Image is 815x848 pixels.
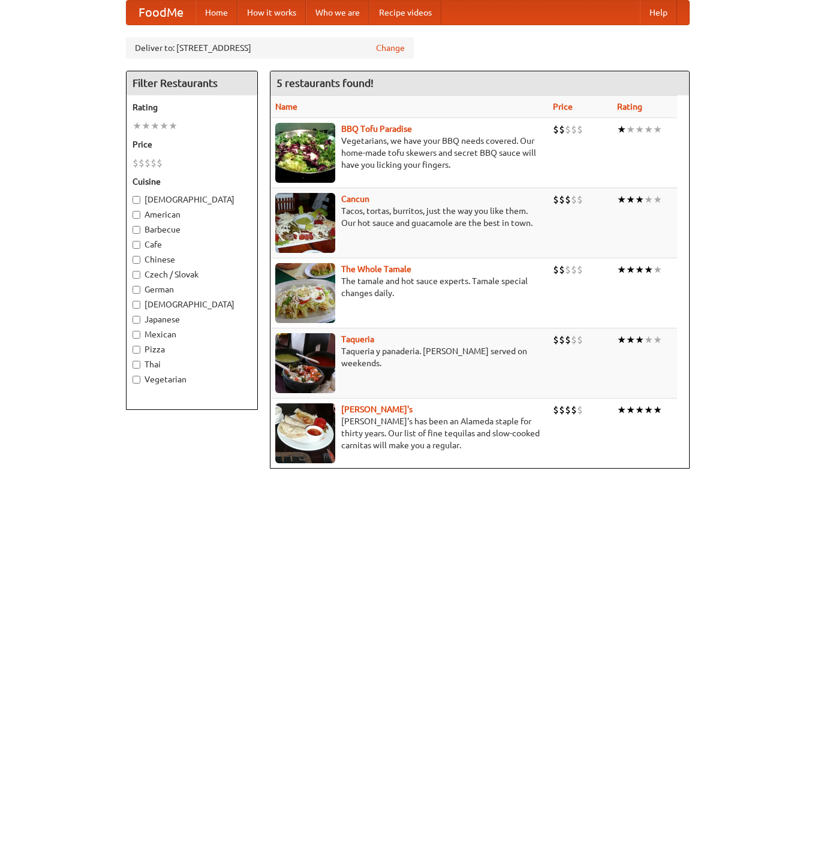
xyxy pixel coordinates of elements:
label: Chinese [133,254,251,265]
li: ★ [635,333,644,346]
li: $ [577,263,583,276]
li: $ [565,123,571,136]
li: ★ [617,123,626,136]
li: $ [553,263,559,276]
li: ★ [617,333,626,346]
p: Vegetarians, we have your BBQ needs covered. Our home-made tofu skewers and secret BBQ sauce will... [275,135,543,171]
li: $ [565,263,571,276]
a: Home [196,1,237,25]
img: wholetamale.jpg [275,263,335,323]
label: [DEMOGRAPHIC_DATA] [133,298,251,310]
li: ★ [644,403,653,417]
li: $ [559,263,565,276]
p: [PERSON_NAME]'s has been an Alameda staple for thirty years. Our list of fine tequilas and slow-c... [275,415,543,451]
li: ★ [644,193,653,206]
li: $ [553,123,559,136]
label: Vegetarian [133,373,251,385]
a: How it works [237,1,306,25]
ng-pluralize: 5 restaurants found! [276,77,374,89]
li: $ [577,193,583,206]
li: $ [571,193,577,206]
li: ★ [617,263,626,276]
li: $ [559,333,565,346]
h5: Cuisine [133,176,251,188]
li: ★ [635,123,644,136]
h4: Filter Restaurants [127,71,257,95]
input: Vegetarian [133,376,140,384]
label: Mexican [133,328,251,340]
label: Barbecue [133,224,251,236]
li: ★ [626,193,635,206]
li: $ [577,403,583,417]
label: Czech / Slovak [133,268,251,280]
h5: Rating [133,101,251,113]
li: $ [133,156,139,170]
input: German [133,286,140,294]
input: Pizza [133,346,140,354]
li: $ [571,123,577,136]
li: $ [571,403,577,417]
li: $ [565,333,571,346]
a: BBQ Tofu Paradise [341,124,412,134]
li: ★ [160,119,169,132]
p: The tamale and hot sauce experts. Tamale special changes daily. [275,275,543,299]
li: ★ [626,123,635,136]
li: ★ [635,193,644,206]
a: [PERSON_NAME]'s [341,405,413,414]
li: $ [577,333,583,346]
li: ★ [626,263,635,276]
li: $ [559,403,565,417]
a: Taqueria [341,334,374,344]
input: Barbecue [133,226,140,234]
div: Deliver to: [STREET_ADDRESS] [126,37,414,59]
p: Taqueria y panaderia. [PERSON_NAME] served on weekends. [275,345,543,369]
input: Mexican [133,331,140,339]
label: American [133,209,251,221]
li: $ [559,123,565,136]
input: [DEMOGRAPHIC_DATA] [133,301,140,309]
li: ★ [169,119,178,132]
li: ★ [626,403,635,417]
li: $ [559,193,565,206]
a: Rating [617,102,642,111]
li: ★ [142,119,151,132]
a: Help [640,1,677,25]
a: Price [553,102,573,111]
li: ★ [151,119,160,132]
li: ★ [644,263,653,276]
li: $ [571,333,577,346]
li: ★ [635,263,644,276]
li: $ [565,193,571,206]
img: taqueria.jpg [275,333,335,393]
input: Czech / Slovak [133,271,140,279]
img: cancun.jpg [275,193,335,253]
li: ★ [653,263,662,276]
li: ★ [617,193,626,206]
a: FoodMe [127,1,196,25]
input: Thai [133,361,140,369]
a: Change [376,42,405,54]
img: tofuparadise.jpg [275,123,335,183]
a: Recipe videos [369,1,441,25]
li: $ [139,156,145,170]
input: Cafe [133,241,140,249]
li: ★ [653,123,662,136]
label: Cafe [133,239,251,251]
b: Cancun [341,194,369,204]
li: $ [565,403,571,417]
a: The Whole Tamale [341,264,411,274]
input: Chinese [133,256,140,264]
label: German [133,283,251,295]
a: Who we are [306,1,369,25]
label: Pizza [133,343,251,355]
li: $ [553,403,559,417]
img: pedros.jpg [275,403,335,463]
li: $ [571,263,577,276]
li: ★ [635,403,644,417]
li: ★ [133,119,142,132]
li: ★ [653,333,662,346]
